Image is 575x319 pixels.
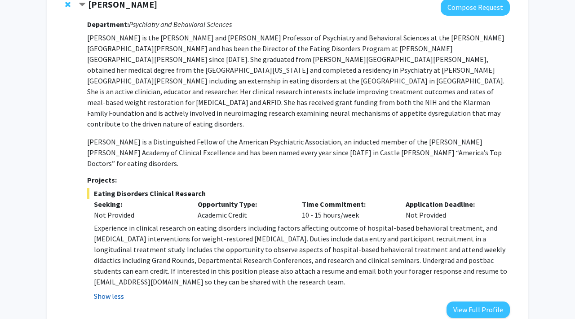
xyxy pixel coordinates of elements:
[79,1,86,9] span: Contract Angela Guarda Bookmark
[87,20,129,29] strong: Department:
[94,291,124,302] button: Show less
[7,279,38,312] iframe: Chat
[399,199,503,220] div: Not Provided
[87,188,510,199] span: Eating Disorders Clinical Research
[302,199,393,210] p: Time Commitment:
[198,199,288,210] p: Opportunity Type:
[447,302,510,318] button: View Full Profile
[406,199,496,210] p: Application Deadline:
[94,223,507,286] span: Experience in clinical research on eating disorders including factors affecting outcome of hospit...
[65,1,71,8] span: Remove Angela Guarda from bookmarks
[129,20,232,29] i: Psychiatry and Behavioral Sciences
[191,199,295,220] div: Academic Credit
[87,175,117,184] strong: Projects:
[94,199,185,210] p: Seeking:
[295,199,399,220] div: 10 - 15 hours/week
[87,32,510,129] p: [PERSON_NAME] is the [PERSON_NAME] and [PERSON_NAME] Professor of Psychiatry and Behavioral Scien...
[87,137,502,168] span: [PERSON_NAME] is a Distinguished Fellow of the American Psychiatric Association, an inducted memb...
[94,210,185,220] div: Not Provided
